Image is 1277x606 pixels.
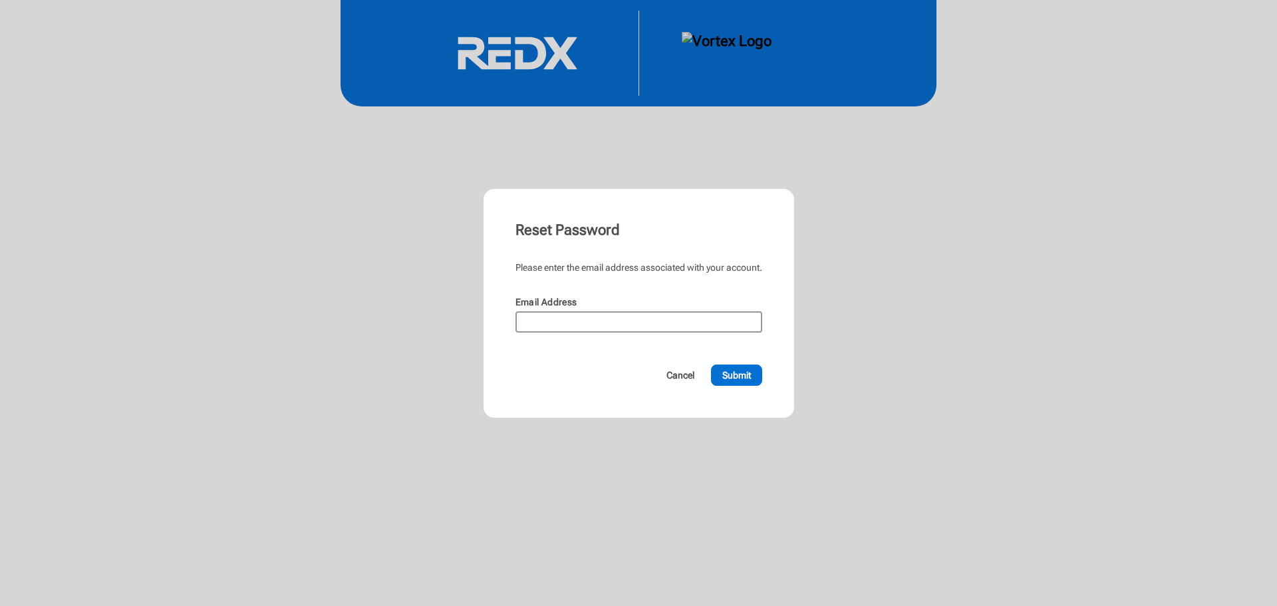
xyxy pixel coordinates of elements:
[515,221,762,239] div: Reset Password
[711,365,762,386] button: Submit
[655,365,706,386] button: Cancel
[722,369,751,382] span: Submit
[515,297,577,307] label: Email Address
[666,369,694,382] span: Cancel
[515,261,762,274] div: Please enter the email address associated with your account.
